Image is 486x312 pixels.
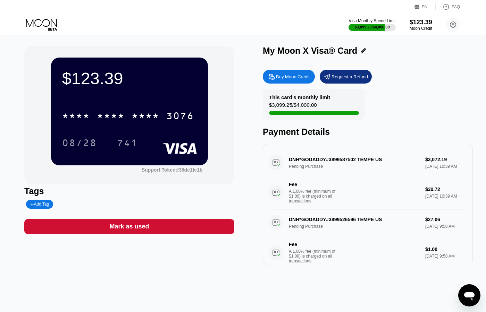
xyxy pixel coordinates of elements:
[410,19,432,31] div: $123.39Moon Credit
[425,194,467,199] div: [DATE] 10:39 AM
[24,219,234,234] div: Mark as used
[355,25,390,29] div: $3,099.25 / $4,000.00
[263,127,473,137] div: Payment Details
[410,19,432,26] div: $123.39
[26,200,53,209] div: Add Tag
[276,74,310,80] div: Buy Moon Credit
[109,223,149,231] div: Mark as used
[452,5,460,9] div: FAQ
[289,249,341,263] div: A 1.00% fee (minimum of $1.00) is charged on all transactions
[57,134,102,151] div: 08/28
[349,18,395,23] div: Visa Monthly Spend Limit
[425,254,467,259] div: [DATE] 9:58 AM
[62,69,197,88] div: $123.39
[320,70,372,84] div: Request a Refund
[425,246,467,252] div: $1.00
[268,236,467,269] div: FeeA 1.00% fee (minimum of $1.00) is charged on all transactions$1.00[DATE] 9:58 AM
[62,138,97,149] div: 08/28
[349,18,395,31] div: Visa Monthly Spend Limit$3,099.25/$4,000.00
[289,182,337,187] div: Fee
[263,46,357,56] div: My Moon X Visa® Card
[289,189,341,203] div: A 1.00% fee (minimum of $1.00) is charged on all transactions
[142,167,203,173] div: Support Token:f38dc1fe1b
[24,186,234,196] div: Tags
[414,3,436,10] div: EN
[289,242,337,247] div: Fee
[269,102,317,111] div: $3,099.25 / $4,000.00
[166,111,194,122] div: 3076
[263,70,315,84] div: Buy Moon Credit
[458,284,480,306] iframe: Button to launch messaging window
[332,74,368,80] div: Request a Refund
[268,176,467,209] div: FeeA 1.00% fee (minimum of $1.00) is charged on all transactions$30.72[DATE] 10:39 AM
[436,3,460,10] div: FAQ
[422,5,428,9] div: EN
[117,138,138,149] div: 741
[410,26,432,31] div: Moon Credit
[112,134,143,151] div: 741
[142,167,203,173] div: Support Token: f38dc1fe1b
[269,94,330,100] div: This card’s monthly limit
[425,187,467,192] div: $30.72
[30,202,49,207] div: Add Tag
